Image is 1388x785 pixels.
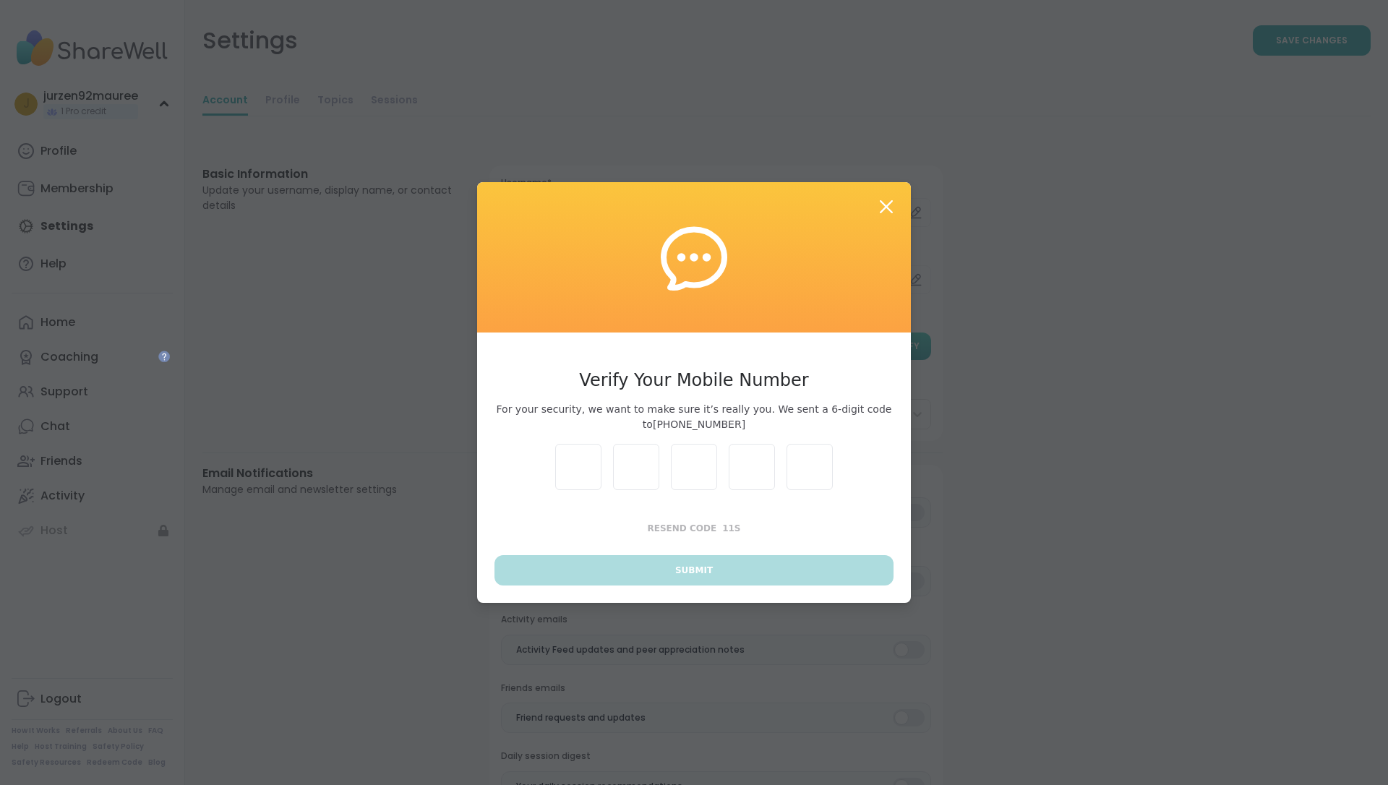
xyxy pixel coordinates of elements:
[494,555,894,585] button: Submit
[494,402,894,432] span: For your security, we want to make sure it’s really you. We sent a 6-digit code to [PHONE_NUMBER]
[675,564,713,577] span: Submit
[722,523,740,533] span: 11 s
[494,367,894,393] h3: Verify Your Mobile Number
[494,513,894,544] button: Resend Code11s
[158,351,170,362] iframe: Spotlight
[648,523,717,533] span: Resend Code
